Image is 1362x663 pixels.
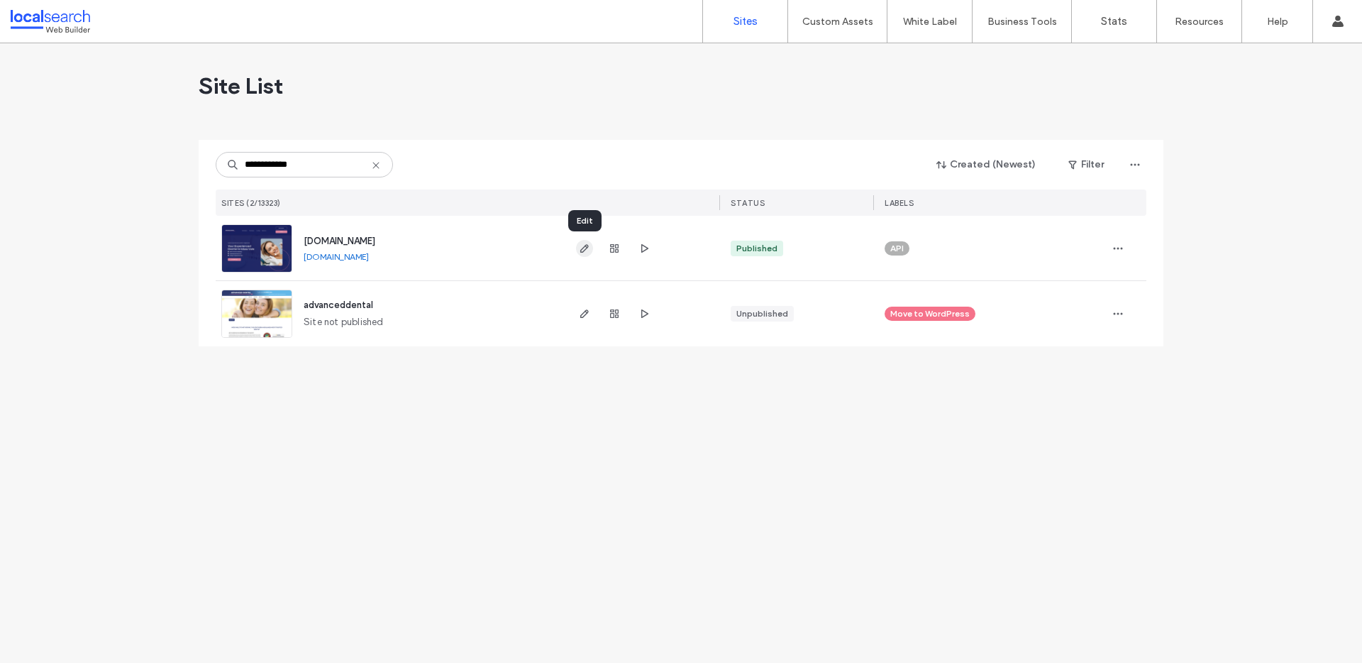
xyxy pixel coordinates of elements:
label: Business Tools [987,16,1057,28]
label: Custom Assets [802,16,873,28]
span: Site not published [304,315,384,329]
span: Help [33,10,62,23]
a: advanceddental [304,300,373,310]
button: Created (Newest) [924,153,1048,176]
a: [DOMAIN_NAME] [304,251,369,262]
div: Published [736,242,777,255]
span: Site List [199,72,283,100]
label: Help [1267,16,1288,28]
button: Filter [1054,153,1118,176]
span: STATUS [731,198,765,208]
label: Sites [733,15,758,28]
div: Edit [568,210,602,231]
span: API [890,242,904,255]
span: LABELS [885,198,914,208]
div: Unpublished [736,307,788,320]
a: [DOMAIN_NAME] [304,236,375,246]
label: Stats [1101,15,1127,28]
label: Resources [1175,16,1224,28]
label: White Label [903,16,957,28]
span: SITES (2/13323) [221,198,281,208]
span: Move to WordPress [890,307,970,320]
